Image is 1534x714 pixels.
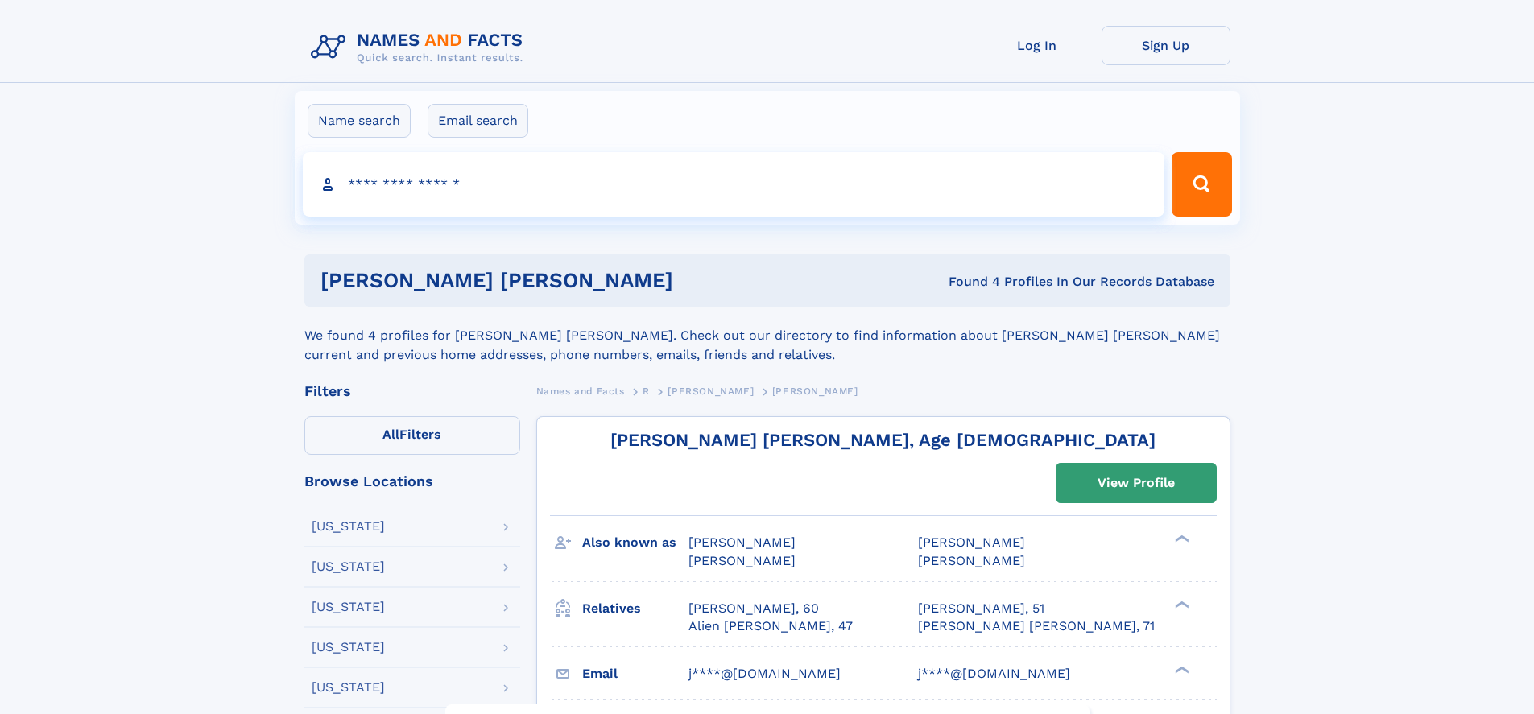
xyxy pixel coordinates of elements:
h3: Email [582,660,688,687]
a: View Profile [1056,464,1216,502]
div: [US_STATE] [312,560,385,573]
a: Alien [PERSON_NAME], 47 [688,617,853,635]
span: [PERSON_NAME] [918,553,1025,568]
div: [US_STATE] [312,601,385,613]
label: Filters [304,416,520,455]
a: [PERSON_NAME], 60 [688,600,819,617]
div: View Profile [1098,464,1175,501]
a: [PERSON_NAME] [PERSON_NAME], Age [DEMOGRAPHIC_DATA] [610,430,1156,450]
span: [PERSON_NAME] [668,386,754,397]
a: Names and Facts [536,381,625,401]
h3: Also known as [582,529,688,556]
a: Sign Up [1102,26,1230,65]
div: ❯ [1171,534,1190,544]
a: R [643,381,650,401]
span: [PERSON_NAME] [688,534,796,550]
h3: Relatives [582,595,688,622]
h1: [PERSON_NAME] [PERSON_NAME] [320,270,811,291]
div: Filters [304,384,520,398]
div: Found 4 Profiles In Our Records Database [811,273,1214,291]
span: R [643,386,650,397]
div: [US_STATE] [312,681,385,694]
div: We found 4 profiles for [PERSON_NAME] [PERSON_NAME]. Check out our directory to find information ... [304,307,1230,365]
a: Log In [973,26,1102,65]
div: ❯ [1171,664,1190,675]
button: Search Button [1172,152,1231,217]
span: [PERSON_NAME] [918,534,1025,550]
a: [PERSON_NAME] [668,381,754,401]
span: [PERSON_NAME] [688,553,796,568]
div: [US_STATE] [312,641,385,654]
div: ❯ [1171,599,1190,609]
img: Logo Names and Facts [304,26,536,69]
a: [PERSON_NAME] [PERSON_NAME], 71 [918,617,1155,635]
input: search input [303,152,1165,217]
label: Email search [428,104,528,138]
span: All [382,427,399,442]
div: Browse Locations [304,474,520,489]
div: [US_STATE] [312,520,385,533]
span: [PERSON_NAME] [772,386,858,397]
label: Name search [308,104,411,138]
a: [PERSON_NAME], 51 [918,600,1044,617]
